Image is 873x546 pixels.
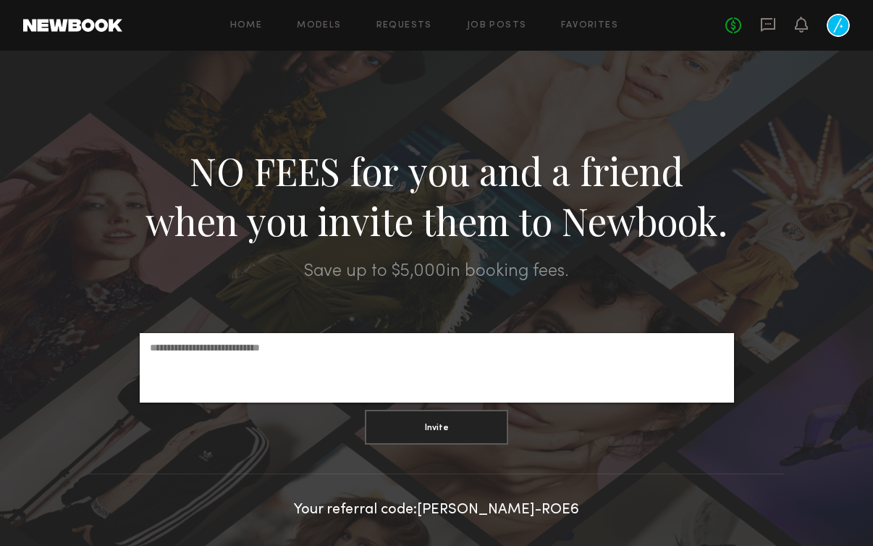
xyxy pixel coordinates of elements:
a: Job Posts [467,21,527,30]
a: Requests [376,21,432,30]
a: Favorites [561,21,618,30]
button: Invite [365,410,508,445]
a: Models [297,21,341,30]
a: Home [230,21,263,30]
